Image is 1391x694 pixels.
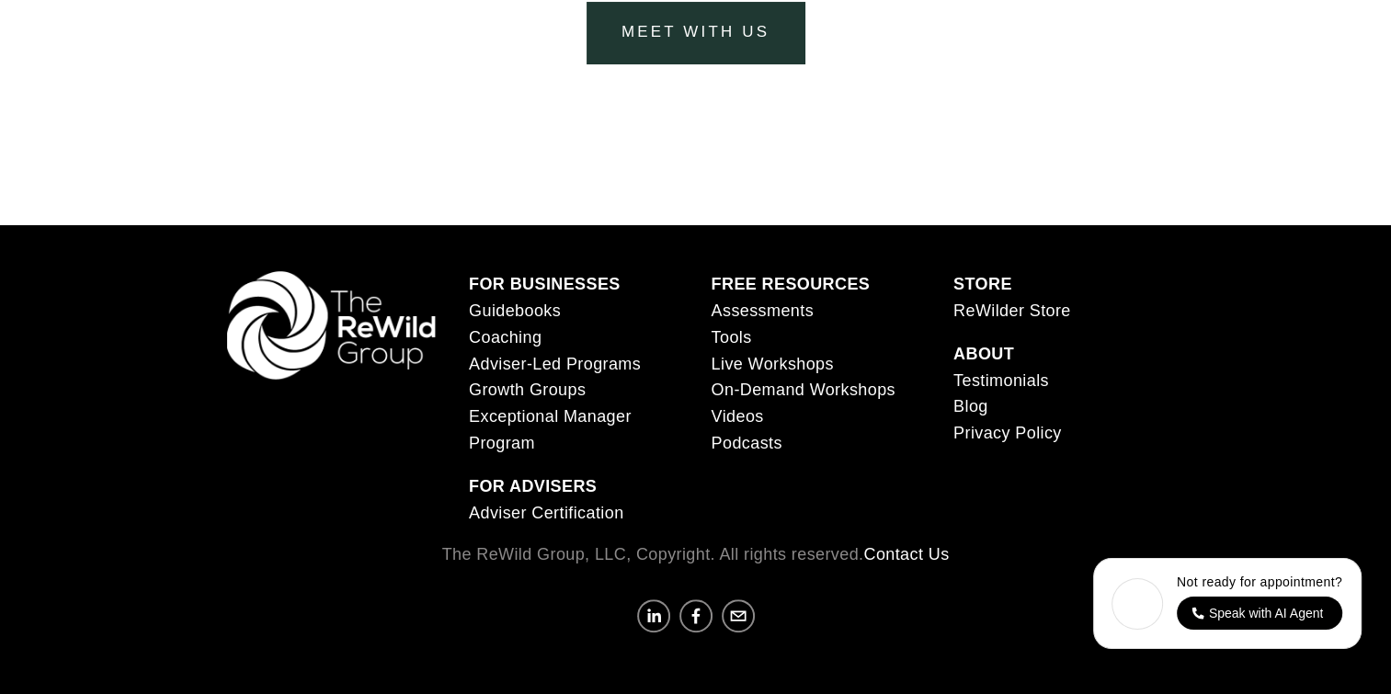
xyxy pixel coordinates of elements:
p: The ReWild Group, LLC, Copyright. All rights reserved. [227,541,1165,568]
a: Blog [953,393,988,420]
a: Privacy Policy [953,420,1062,447]
span: Growth Groups [469,381,586,399]
a: communicate@rewildgroup.com [722,599,755,632]
a: Assessments [711,298,813,324]
a: Videos [711,404,763,430]
a: Testimonials [953,368,1049,394]
a: Adviser-Led Programs [469,351,641,378]
a: STORE [953,271,1012,298]
a: Guidebooks [469,298,561,324]
a: meet with us [587,2,804,63]
a: Tools [711,324,751,351]
a: FOR ADVISERS [469,473,597,500]
a: Contact Us [863,541,949,568]
a: Adviser Certification [469,500,623,527]
a: Podcasts [711,430,781,457]
strong: FREE RESOURCES [711,275,870,293]
a: Coaching [469,324,542,351]
strong: STORE [953,275,1012,293]
a: On-Demand Workshops [711,377,895,404]
strong: ABOUT [953,345,1014,363]
a: FOR BUSINESSES [469,271,621,298]
a: Live Workshops [711,351,833,378]
a: Growth Groups [469,377,586,404]
strong: FOR ADVISERS [469,477,597,495]
a: Exceptional Manager Program [469,404,679,457]
a: ABOUT [953,341,1014,368]
a: FREE RESOURCES [711,271,870,298]
a: Lindsay Hanzlik [637,599,670,632]
a: ReWilder Store [953,298,1071,324]
a: Facebook [679,599,713,632]
span: Exceptional Manager Program [469,407,632,452]
strong: FOR BUSINESSES [469,275,621,293]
